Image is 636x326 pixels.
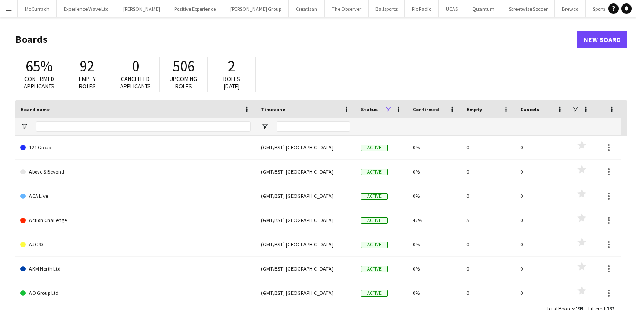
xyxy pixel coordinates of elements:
span: Confirmed [413,106,439,113]
div: 0 [515,257,569,281]
button: Brewco [555,0,586,17]
button: [PERSON_NAME] Group [223,0,289,17]
button: Open Filter Menu [261,123,269,130]
span: Total Boards [546,305,574,312]
span: Upcoming roles [170,75,197,90]
div: 0 [515,208,569,232]
button: Creatisan [289,0,325,17]
span: Board name [20,106,50,113]
a: AKM North Ltd [20,257,251,281]
button: Open Filter Menu [20,123,28,130]
button: Experience Wave Ltd [57,0,116,17]
button: McCurrach [18,0,57,17]
button: Quantum [465,0,502,17]
span: Active [361,169,388,175]
div: 0 [461,184,515,208]
input: Timezone Filter Input [277,121,350,132]
span: 193 [575,305,583,312]
div: (GMT/BST) [GEOGRAPHIC_DATA] [256,257,356,281]
span: 65% [26,57,52,76]
div: (GMT/BST) [GEOGRAPHIC_DATA] [256,136,356,159]
div: 0% [408,281,461,305]
button: Fix Radio [405,0,439,17]
span: Active [361,145,388,151]
button: Streetwise Soccer [502,0,555,17]
div: 0% [408,232,461,256]
div: (GMT/BST) [GEOGRAPHIC_DATA] [256,160,356,184]
h1: Boards [15,33,577,46]
span: Active [361,266,388,272]
div: 0 [515,281,569,305]
span: Active [361,217,388,224]
a: AO Group Ltd [20,281,251,305]
div: 0 [515,136,569,159]
div: : [588,300,614,317]
div: 5 [461,208,515,232]
a: New Board [577,31,627,48]
div: 0% [408,257,461,281]
span: Empty roles [79,75,96,90]
span: 0 [132,57,139,76]
span: 187 [607,305,614,312]
div: (GMT/BST) [GEOGRAPHIC_DATA] [256,208,356,232]
span: Active [361,290,388,297]
a: AJC 93 [20,232,251,257]
span: 2 [228,57,235,76]
span: 506 [173,57,195,76]
div: (GMT/BST) [GEOGRAPHIC_DATA] [256,281,356,305]
div: 0% [408,160,461,184]
a: ACA Live [20,184,251,208]
div: 0 [461,281,515,305]
div: (GMT/BST) [GEOGRAPHIC_DATA] [256,184,356,208]
div: 0 [461,160,515,184]
button: Positive Experience [167,0,223,17]
div: 0 [461,257,515,281]
button: UCAS [439,0,465,17]
div: 42% [408,208,461,232]
span: Cancelled applicants [120,75,151,90]
span: Status [361,106,378,113]
div: 0 [515,232,569,256]
span: Empty [466,106,482,113]
div: 0 [515,160,569,184]
span: Roles [DATE] [223,75,240,90]
div: 0 [461,232,515,256]
span: Cancels [520,106,539,113]
span: Filtered [588,305,605,312]
button: The Observer [325,0,369,17]
a: Action Challenge [20,208,251,232]
span: Confirmed applicants [24,75,55,90]
div: (GMT/BST) [GEOGRAPHIC_DATA] [256,232,356,256]
a: 121 Group [20,136,251,160]
span: Timezone [261,106,285,113]
div: 0 [461,136,515,159]
button: [PERSON_NAME] [116,0,167,17]
div: 0 [515,184,569,208]
a: Above & Beyond [20,160,251,184]
div: 0% [408,184,461,208]
span: Active [361,242,388,248]
input: Board name Filter Input [36,121,251,132]
button: Ballsportz [369,0,405,17]
span: 92 [80,57,95,76]
span: Active [361,193,388,200]
div: : [546,300,583,317]
div: 0% [408,136,461,159]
